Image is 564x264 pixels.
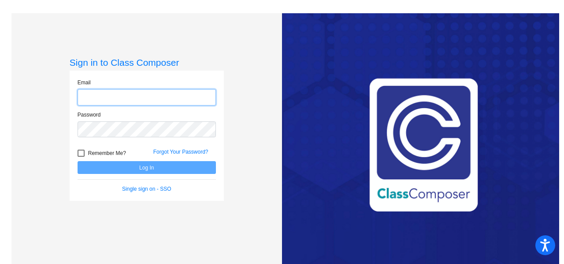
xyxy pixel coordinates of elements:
a: Forgot Your Password? [153,149,208,155]
span: Remember Me? [88,148,126,158]
label: Email [78,79,91,87]
h3: Sign in to Class Composer [70,57,224,68]
label: Password [78,111,101,119]
button: Log In [78,161,216,174]
a: Single sign on - SSO [122,186,171,192]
